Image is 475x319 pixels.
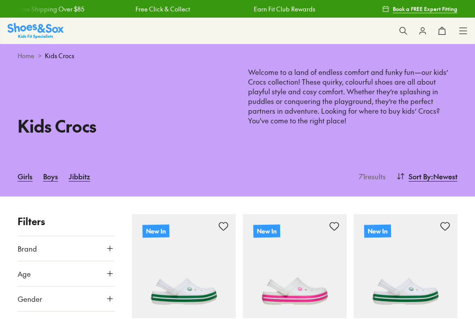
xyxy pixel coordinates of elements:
a: Free Shipping Over $85 [18,4,84,14]
a: Home [18,51,34,60]
img: SNS_Logo_Responsive.svg [7,23,64,38]
button: Brand [18,236,114,261]
p: New In [364,225,391,238]
p: New In [253,225,280,238]
span: Kids Crocs [45,51,74,60]
a: Book a FREE Expert Fitting [382,1,457,17]
a: New In [354,214,457,318]
a: Free Click & Collect [135,4,190,14]
button: Gender [18,286,114,311]
span: Gender [18,293,42,304]
button: Age [18,261,114,286]
span: Brand [18,243,37,254]
p: New In [142,225,169,238]
a: Shoes & Sox [7,23,64,38]
a: Jibbitz [69,167,90,186]
a: Girls [18,167,33,186]
span: Book a FREE Expert Fitting [393,5,457,13]
span: Age [18,268,31,279]
a: Boys [43,167,58,186]
p: Welcome to a land of endless comfort and funky fun—our kids’ Crocs collection! These quirky, colo... [248,67,457,135]
div: > [18,51,457,60]
p: 71 results [355,171,386,182]
a: Earn Fit Club Rewards [253,4,315,14]
p: Filters [18,214,114,229]
h1: Kids Crocs [18,113,227,138]
span: Sort By [409,171,431,182]
button: Sort By:Newest [396,167,457,186]
a: New In [132,214,236,318]
span: : Newest [431,171,457,182]
a: New In [243,214,347,318]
